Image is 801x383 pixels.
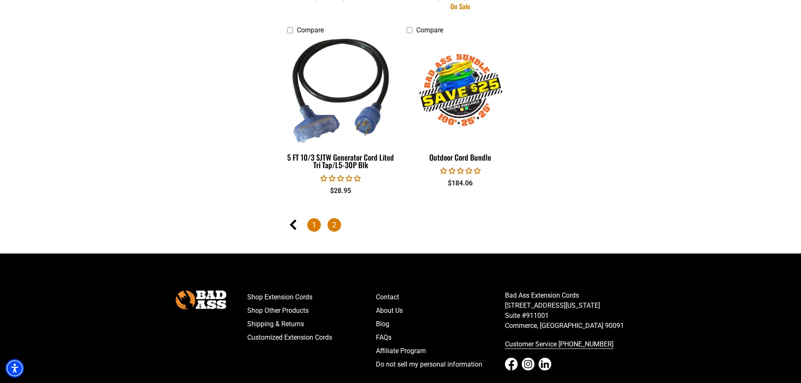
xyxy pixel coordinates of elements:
[539,358,551,370] a: LinkedIn - open in a new tab
[297,26,324,34] span: Compare
[287,218,301,232] a: Previous page
[288,39,394,143] img: 5 FT 10/3 SJTW Generator Cord Lited Tri Tap/L5-30P Blk
[287,186,394,196] div: $28.95
[287,153,394,169] div: 5 FT 10/3 SJTW Generator Cord Lited Tri Tap/L5-30P Blk
[440,167,481,175] span: 0.00 stars
[407,38,514,166] a: Outdoor Cord Bundle Outdoor Cord Bundle
[376,304,505,317] a: About Us
[505,338,634,351] a: call 833-674-1699
[247,317,376,331] a: Shipping & Returns
[407,3,514,10] div: On Sale
[320,174,361,182] span: 0.00 stars
[247,304,376,317] a: Shop Other Products
[505,358,518,370] a: Facebook - open in a new tab
[176,291,226,309] img: Bad Ass Extension Cords
[407,42,513,139] img: Outdoor Cord Bundle
[328,218,341,232] span: Page 2
[5,359,24,378] div: Accessibility Menu
[416,26,443,34] span: Compare
[376,317,505,331] a: Blog
[376,344,505,358] a: Affiliate Program
[247,331,376,344] a: Customized Extension Cords
[407,153,514,161] div: Outdoor Cord Bundle
[505,291,634,331] p: Bad Ass Extension Cords [STREET_ADDRESS][US_STATE] Suite #911001 Commerce, [GEOGRAPHIC_DATA] 90091
[376,358,505,371] a: Do not sell my personal information
[287,38,394,174] a: 5 FT 10/3 SJTW Generator Cord Lited Tri Tap/L5-30P Blk 5 FT 10/3 SJTW Generator Cord Lited Tri Ta...
[287,218,634,233] nav: Pagination
[376,291,505,304] a: Contact
[307,218,321,232] a: Page 1
[376,331,505,344] a: FAQs
[522,358,534,370] a: Instagram - open in a new tab
[407,178,514,188] div: $184.06
[247,291,376,304] a: Shop Extension Cords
